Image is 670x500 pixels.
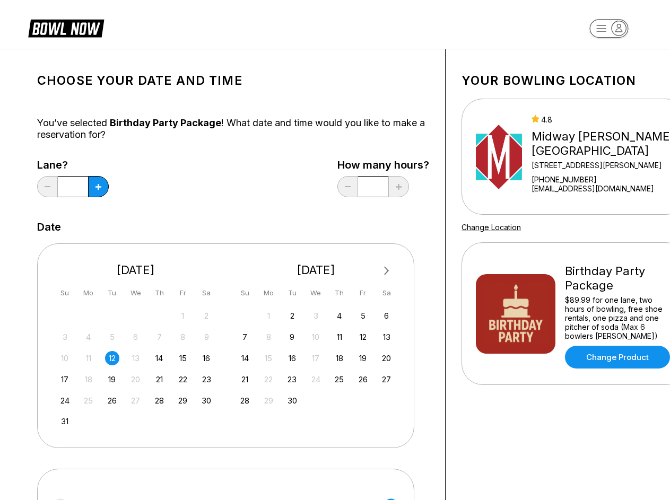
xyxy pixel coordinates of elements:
div: Not available Saturday, August 9th, 2025 [199,330,214,344]
div: Not available Wednesday, September 17th, 2025 [309,351,323,365]
div: [DATE] [234,263,398,277]
div: Tu [285,286,299,300]
div: Not available Wednesday, September 3rd, 2025 [309,309,323,323]
div: Choose Friday, September 12th, 2025 [356,330,370,344]
div: Choose Friday, August 29th, 2025 [176,393,190,408]
div: Not available Monday, August 18th, 2025 [81,372,95,387]
div: Not available Sunday, August 3rd, 2025 [58,330,72,344]
div: Choose Thursday, September 11th, 2025 [332,330,346,344]
div: Choose Sunday, September 28th, 2025 [238,393,252,408]
div: Su [58,286,72,300]
div: Not available Sunday, August 10th, 2025 [58,351,72,365]
div: Choose Tuesday, September 30th, 2025 [285,393,299,408]
button: Next Month [378,262,395,279]
div: Choose Friday, September 19th, 2025 [356,351,370,365]
div: Choose Friday, September 5th, 2025 [356,309,370,323]
div: Not available Wednesday, August 27th, 2025 [128,393,143,408]
div: Not available Monday, September 22nd, 2025 [262,372,276,387]
div: We [128,286,143,300]
div: Choose Saturday, September 20th, 2025 [379,351,394,365]
div: Choose Tuesday, August 19th, 2025 [105,372,119,387]
div: Choose Thursday, August 14th, 2025 [152,351,167,365]
div: Choose Thursday, August 28th, 2025 [152,393,167,408]
div: Mo [81,286,95,300]
div: Not available Monday, September 8th, 2025 [262,330,276,344]
div: Not available Monday, August 11th, 2025 [81,351,95,365]
div: Not available Wednesday, September 10th, 2025 [309,330,323,344]
span: Birthday Party Package [110,117,221,128]
div: Not available Monday, August 25th, 2025 [81,393,95,408]
div: Not available Wednesday, August 6th, 2025 [128,330,143,344]
div: Choose Tuesday, September 2nd, 2025 [285,309,299,323]
div: Choose Tuesday, August 12th, 2025 [105,351,119,365]
div: Choose Tuesday, September 23rd, 2025 [285,372,299,387]
div: Not available Wednesday, September 24th, 2025 [309,372,323,387]
div: Fr [356,286,370,300]
div: Not available Thursday, August 7th, 2025 [152,330,167,344]
div: month 2025-09 [237,308,396,408]
h1: Choose your Date and time [37,73,429,88]
div: Not available Saturday, August 2nd, 2025 [199,309,214,323]
label: Lane? [37,159,109,171]
div: Choose Saturday, September 27th, 2025 [379,372,394,387]
label: How many hours? [337,159,429,171]
div: Choose Saturday, August 30th, 2025 [199,393,214,408]
div: Th [332,286,346,300]
div: Choose Saturday, September 13th, 2025 [379,330,394,344]
img: Birthday Party Package [476,274,555,354]
div: Choose Tuesday, September 16th, 2025 [285,351,299,365]
div: Choose Friday, August 22nd, 2025 [176,372,190,387]
div: Not available Monday, September 29th, 2025 [262,393,276,408]
div: Not available Friday, August 1st, 2025 [176,309,190,323]
div: Choose Friday, August 15th, 2025 [176,351,190,365]
label: Date [37,221,61,233]
div: You’ve selected ! What date and time would you like to make a reservation for? [37,117,429,141]
div: Choose Thursday, September 4th, 2025 [332,309,346,323]
div: Choose Sunday, September 7th, 2025 [238,330,252,344]
a: Change Product [565,346,670,369]
div: We [309,286,323,300]
a: Change Location [462,223,521,232]
div: Choose Tuesday, August 26th, 2025 [105,393,119,408]
div: Choose Sunday, August 31st, 2025 [58,414,72,428]
div: Choose Tuesday, September 9th, 2025 [285,330,299,344]
div: Choose Sunday, August 17th, 2025 [58,372,72,387]
div: Choose Sunday, August 24th, 2025 [58,393,72,408]
div: Not available Wednesday, August 20th, 2025 [128,372,143,387]
div: Choose Friday, September 26th, 2025 [356,372,370,387]
div: Not available Monday, August 4th, 2025 [81,330,95,344]
div: Choose Saturday, August 23rd, 2025 [199,372,214,387]
div: Sa [379,286,394,300]
div: Tu [105,286,119,300]
div: Choose Saturday, September 6th, 2025 [379,309,394,323]
div: Not available Friday, August 8th, 2025 [176,330,190,344]
div: Not available Wednesday, August 13th, 2025 [128,351,143,365]
div: Not available Monday, September 15th, 2025 [262,351,276,365]
div: Fr [176,286,190,300]
div: Choose Sunday, September 21st, 2025 [238,372,252,387]
div: [DATE] [54,263,218,277]
div: Choose Thursday, September 25th, 2025 [332,372,346,387]
div: Su [238,286,252,300]
div: Choose Saturday, August 16th, 2025 [199,351,214,365]
div: Choose Thursday, August 21st, 2025 [152,372,167,387]
img: Midway Bowling - Carlisle [476,117,522,197]
div: Not available Tuesday, August 5th, 2025 [105,330,119,344]
div: Choose Thursday, September 18th, 2025 [332,351,346,365]
div: Mo [262,286,276,300]
div: Choose Sunday, September 14th, 2025 [238,351,252,365]
div: Sa [199,286,214,300]
div: Th [152,286,167,300]
div: month 2025-08 [56,308,215,429]
div: Not available Monday, September 1st, 2025 [262,309,276,323]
